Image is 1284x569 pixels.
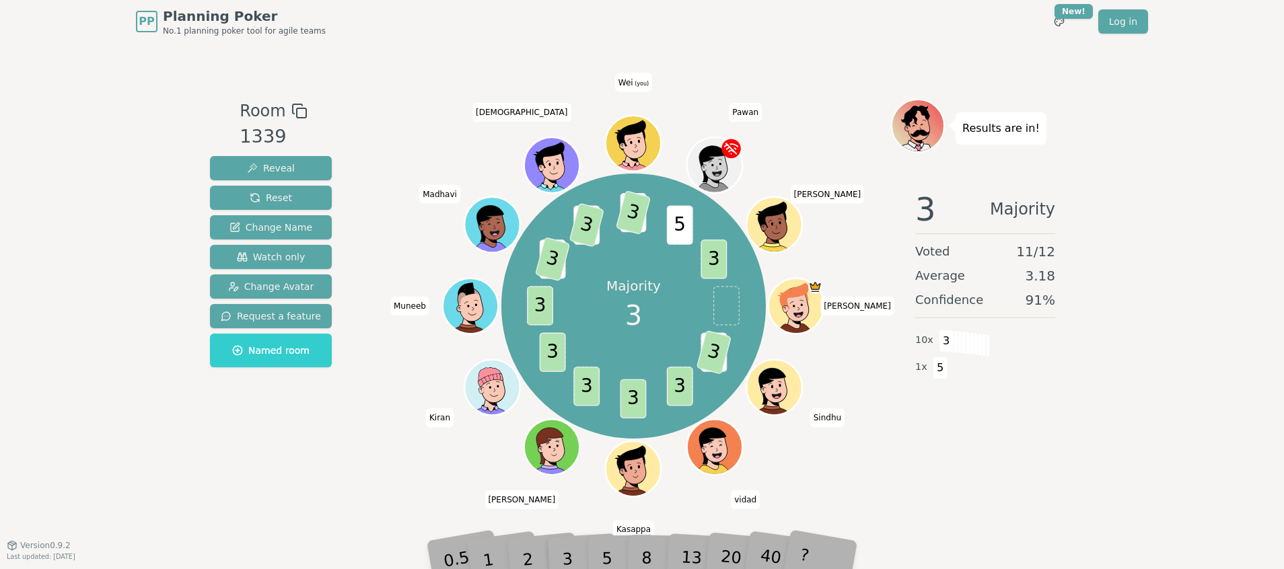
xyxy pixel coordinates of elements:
[20,540,71,551] span: Version 0.9.2
[163,26,326,36] span: No.1 planning poker tool for agile teams
[240,123,307,151] div: 1339
[250,191,292,204] span: Reset
[915,242,950,261] span: Voted
[535,237,571,282] span: 3
[136,7,326,36] a: PPPlanning PokerNo.1 planning poker tool for agile teams
[540,333,566,372] span: 3
[667,206,693,245] span: 5
[915,333,933,348] span: 10 x
[210,304,332,328] button: Request a feature
[240,99,285,123] span: Room
[620,379,647,418] span: 3
[1025,266,1055,285] span: 3.18
[915,291,983,309] span: Confidence
[210,245,332,269] button: Watch only
[210,215,332,239] button: Change Name
[390,297,429,315] span: Click to change your name
[608,117,660,169] button: Click to change your avatar
[962,119,1040,138] p: Results are in!
[1047,9,1071,34] button: New!
[419,185,460,204] span: Click to change your name
[247,161,295,175] span: Reveal
[820,297,894,315] span: Click to change your name
[729,103,762,122] span: Click to change your name
[574,367,600,406] span: 3
[915,266,965,285] span: Average
[426,408,454,427] span: Click to change your name
[1016,242,1055,261] span: 11 / 12
[990,193,1055,225] span: Majority
[615,73,652,91] span: Click to change your name
[528,287,554,326] span: 3
[915,360,927,375] span: 1 x
[210,334,332,367] button: Named room
[228,280,314,293] span: Change Avatar
[915,193,936,225] span: 3
[485,490,559,509] span: Click to change your name
[163,7,326,26] span: Planning Poker
[237,250,306,264] span: Watch only
[701,240,727,279] span: 3
[616,190,651,235] span: 3
[232,344,310,357] span: Named room
[210,186,332,210] button: Reset
[1026,291,1055,309] span: 91 %
[791,185,865,204] span: Click to change your name
[606,276,661,295] p: Majority
[472,103,571,122] span: Click to change your name
[633,80,649,86] span: (you)
[139,13,154,30] span: PP
[667,367,693,406] span: 3
[697,330,732,375] span: 3
[939,330,954,352] span: 3
[1055,4,1093,19] div: New!
[731,490,760,509] span: Click to change your name
[810,408,845,427] span: Click to change your name
[569,203,605,248] span: 3
[229,221,312,234] span: Change Name
[7,540,71,551] button: Version0.9.2
[210,274,332,299] button: Change Avatar
[221,309,321,323] span: Request a feature
[210,156,332,180] button: Reveal
[809,280,823,294] span: Sarah is the host
[1098,9,1148,34] a: Log in
[933,356,948,379] span: 5
[625,295,642,336] span: 3
[7,553,75,560] span: Last updated: [DATE]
